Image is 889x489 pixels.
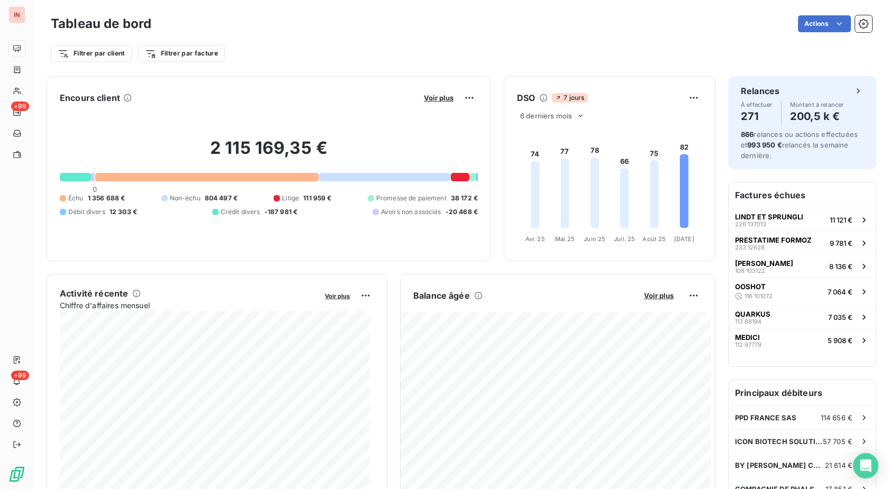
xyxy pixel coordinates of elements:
[614,235,635,243] tspan: Juil. 25
[735,318,761,325] span: 113 88194
[741,130,754,139] span: 866
[376,193,447,203] span: Promesse de paiement
[830,239,852,247] span: 9 781 €
[729,328,876,352] button: MEDICI112 977795 908 €
[421,93,457,103] button: Voir plus
[446,207,478,217] span: -20 468 €
[325,292,350,300] span: Voir plus
[11,102,29,111] span: +99
[790,108,844,125] h4: 200,5 k €
[825,461,852,469] span: 21 614 €
[729,231,876,254] button: PRESTATIME FORMOZ233 126289 781 €
[853,453,878,478] div: Open Intercom Messenger
[8,466,25,483] img: Logo LeanPay
[729,380,876,405] h6: Principaux débiteurs
[641,291,677,300] button: Voir plus
[170,193,201,203] span: Non-échu
[584,235,605,243] tspan: Juin 25
[735,282,766,291] span: OOSHOT
[741,85,779,97] h6: Relances
[60,287,128,300] h6: Activité récente
[735,461,825,469] span: BY [PERSON_NAME] COMPANIES
[282,193,299,203] span: Litige
[525,235,545,243] tspan: Avr. 25
[555,235,575,243] tspan: Mai 25
[729,254,876,278] button: [PERSON_NAME]108 1031228 136 €
[790,102,844,108] span: Montant à relancer
[642,235,666,243] tspan: Août 25
[828,288,852,296] span: 7 064 €
[88,193,125,203] span: 1 356 688 €
[729,208,876,231] button: LINDT ET SPRUNGLI226 13701311 121 €
[735,333,760,342] span: MEDICI
[735,437,823,446] span: ICON BIOTECH SOLUTION
[729,182,876,208] h6: Factures échues
[424,94,453,102] span: Voir plus
[674,235,694,243] tspan: [DATE]
[60,91,120,104] h6: Encours client
[735,221,766,227] span: 226 137013
[303,193,331,203] span: 111 959 €
[138,45,225,62] button: Filtrer par facture
[413,289,470,302] h6: Balance âgée
[68,207,105,217] span: Débit divers
[51,14,151,33] h3: Tableau de bord
[729,305,876,328] button: QUARKUS113 881947 035 €
[745,293,773,299] span: 116 101072
[830,216,852,224] span: 11 121 €
[823,437,852,446] span: 57 705 €
[735,267,765,274] span: 108 103122
[798,15,851,32] button: Actions
[520,112,572,120] span: 6 derniers mois
[828,336,852,345] span: 5 908 €
[735,310,770,318] span: QUARKUS
[829,262,852,271] span: 8 136 €
[741,102,773,108] span: À effectuer
[60,137,478,169] h2: 2 115 169,35 €
[735,259,793,267] span: [PERSON_NAME]
[821,413,852,422] span: 114 656 €
[741,108,773,125] h4: 271
[517,91,535,104] h6: DSO
[60,300,317,311] span: Chiffre d'affaires mensuel
[828,313,852,321] span: 7 035 €
[265,207,298,217] span: -187 981 €
[735,342,761,348] span: 112 97779
[644,291,674,300] span: Voir plus
[735,213,803,221] span: LINDT ET SPRUNGLI
[322,291,353,300] button: Voir plus
[11,371,29,380] span: +99
[735,244,765,251] span: 233 12628
[735,236,812,244] span: PRESTATIME FORMOZ
[8,6,25,23] div: IN
[221,207,260,217] span: Crédit divers
[552,93,587,103] span: 7 jours
[51,45,132,62] button: Filtrer par client
[747,141,782,149] span: 993 950 €
[205,193,238,203] span: 804 497 €
[735,413,796,422] span: PPD FRANCE SAS
[729,278,876,305] button: OOSHOT116 1010727 064 €
[381,207,441,217] span: Avoirs non associés
[68,193,84,203] span: Échu
[110,207,137,217] span: 12 303 €
[451,193,478,203] span: 38 172 €
[741,130,858,160] span: relances ou actions effectuées et relancés la semaine dernière.
[93,185,97,193] span: 0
